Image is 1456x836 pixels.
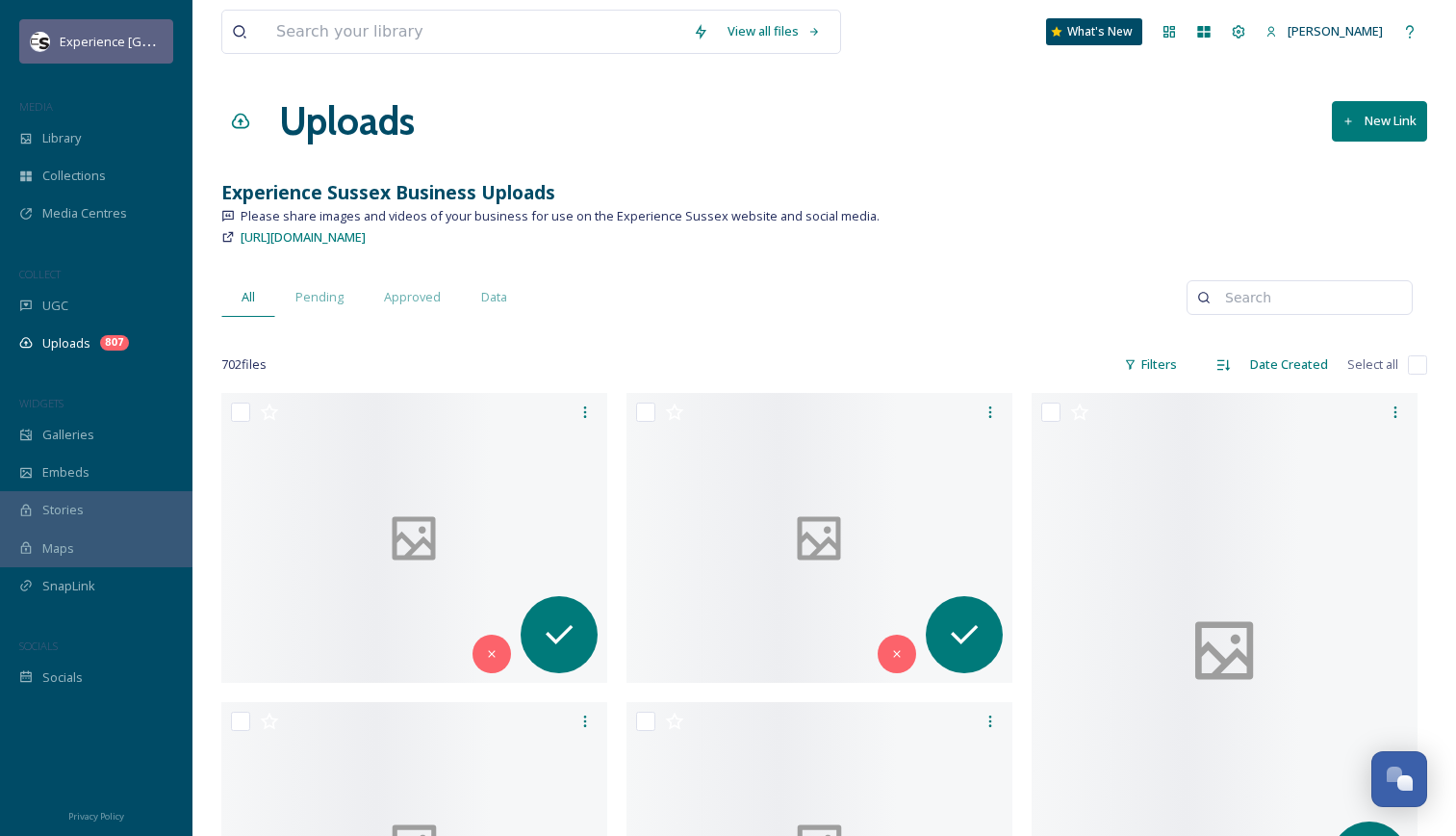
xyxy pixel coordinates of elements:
[1347,355,1398,374] span: Select all
[19,267,61,281] span: COLLECT
[42,539,74,558] span: Maps
[42,668,83,687] span: Socials
[42,204,127,222] span: Media Centres
[68,810,124,823] span: Privacy Policy
[100,335,129,351] div: 807
[1288,22,1383,39] span: [PERSON_NAME]
[31,32,50,51] img: WSCC%20ES%20Socials%20Icon%20-%20Secondary%20-%20Black.jpg
[42,297,68,315] span: UGC
[19,396,64,410] span: WIDGETS
[279,92,415,150] a: Uploads
[1046,18,1142,45] a: What's New
[42,129,81,147] span: Library
[718,13,830,50] a: View all files
[19,639,58,653] span: SOCIALS
[384,288,441,306] span: Approved
[1332,101,1427,141] button: New Link
[242,288,255,306] span: All
[19,99,53,114] span: MEDIA
[1114,346,1187,383] div: Filters
[42,334,90,353] span: Uploads
[481,288,507,306] span: Data
[1371,751,1427,807] button: Open Chat
[60,32,250,50] span: Experience [GEOGRAPHIC_DATA]
[221,355,267,374] span: 702 file s
[221,179,555,205] strong: Experience Sussex Business Uploads
[241,207,880,225] span: Please share images and videos of your business for use on the Experience Sussex website and soci...
[42,501,84,519] span: Stories
[241,225,366,248] a: [URL][DOMAIN_NAME]
[42,426,94,444] span: Galleries
[1240,346,1338,383] div: Date Created
[241,228,366,246] span: [URL][DOMAIN_NAME]
[42,577,95,595] span: SnapLink
[1215,278,1402,317] input: Search
[1256,13,1392,50] a: [PERSON_NAME]
[267,11,683,53] input: Search your library
[295,288,344,306] span: Pending
[42,167,106,185] span: Collections
[42,463,89,482] span: Embeds
[68,803,124,826] a: Privacy Policy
